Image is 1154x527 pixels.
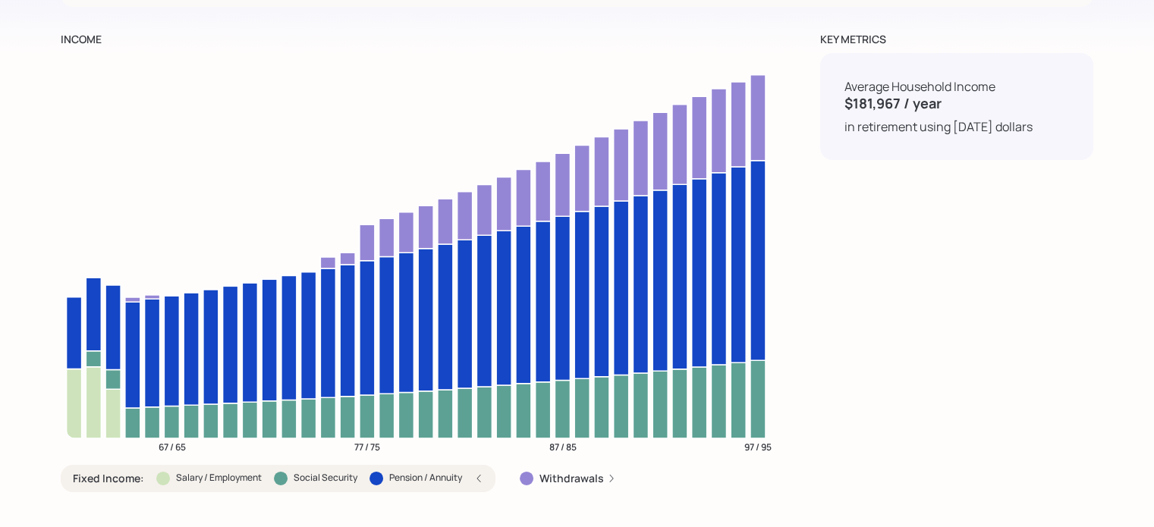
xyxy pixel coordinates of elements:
[176,472,262,485] label: Salary / Employment
[820,31,1093,47] div: KEY METRICS
[744,441,771,453] tspan: 97 / 95
[844,118,1069,136] div: in retirement using [DATE] dollars
[389,472,462,485] label: Pension / Annuity
[294,472,357,485] label: Social Security
[844,77,1069,96] div: Average Household Income
[844,96,1069,112] h4: $181,967 / year
[539,471,604,486] label: Withdrawals
[159,441,186,453] tspan: 67 / 65
[73,471,144,486] label: Fixed Income :
[549,441,577,453] tspan: 87 / 85
[61,31,772,47] div: INCOME
[354,441,380,453] tspan: 77 / 75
